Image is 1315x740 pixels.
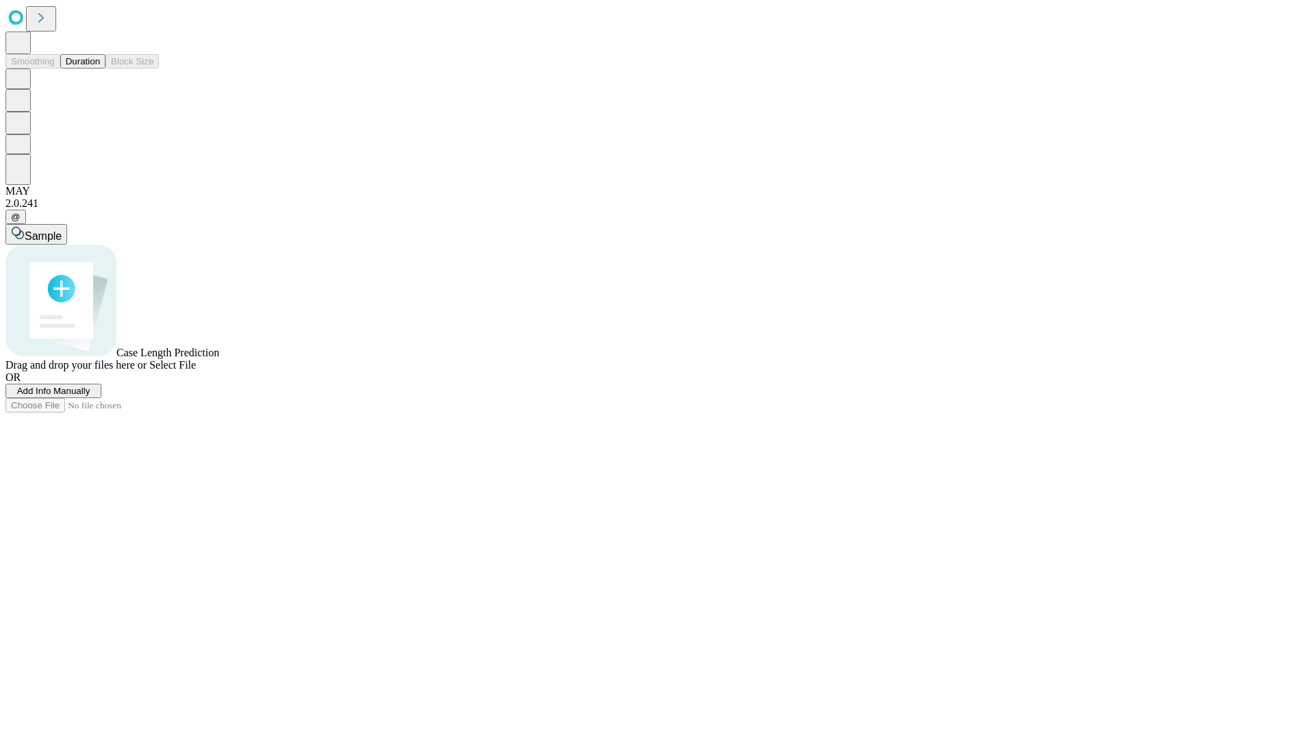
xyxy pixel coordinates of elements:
[5,224,67,245] button: Sample
[5,384,101,398] button: Add Info Manually
[149,359,196,371] span: Select File
[116,347,219,358] span: Case Length Prediction
[5,54,60,69] button: Smoothing
[60,54,105,69] button: Duration
[5,197,1310,210] div: 2.0.241
[5,210,26,224] button: @
[11,212,21,222] span: @
[5,185,1310,197] div: MAY
[105,54,159,69] button: Block Size
[5,359,147,371] span: Drag and drop your files here or
[17,386,90,396] span: Add Info Manually
[5,371,21,383] span: OR
[25,230,62,242] span: Sample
